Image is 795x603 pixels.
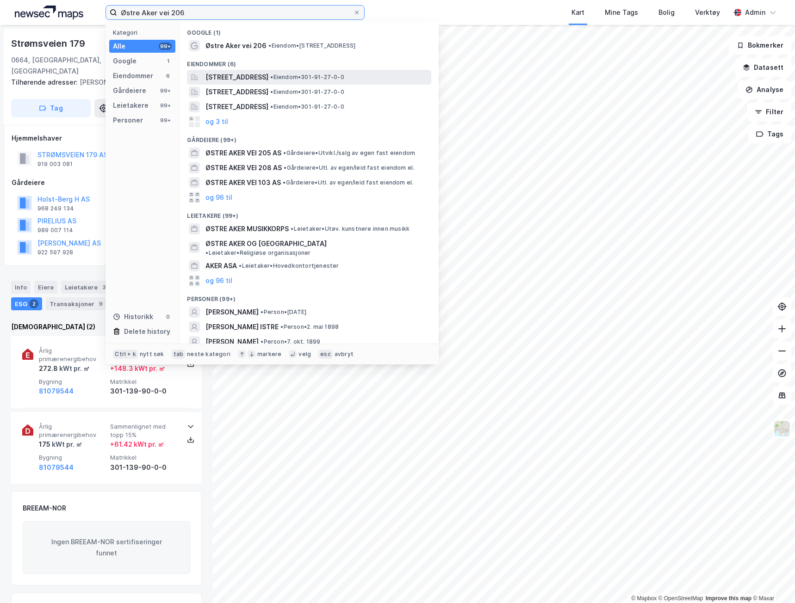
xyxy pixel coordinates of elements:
[180,205,439,222] div: Leietakere (99+)
[39,423,106,439] span: Årlig primærenergibehov
[23,503,66,514] div: BREEAM-NOR
[205,192,232,203] button: og 96 til
[284,164,286,171] span: •
[745,7,765,18] div: Admin
[11,77,194,88] div: [PERSON_NAME] Vei 4
[159,102,172,109] div: 99+
[284,164,414,172] span: Gårdeiere • Utl. av egen/leid fast eiendom el.
[113,55,137,67] div: Google
[159,87,172,94] div: 99+
[12,177,201,188] div: Gårdeiere
[180,288,439,305] div: Personer (99+)
[631,595,657,602] a: Mapbox
[164,57,172,65] div: 1
[113,350,138,359] div: Ctrl + k
[270,74,273,80] span: •
[164,313,172,320] div: 0
[205,177,281,188] span: ØSTRE AKER VEI 103 AS
[99,283,109,292] div: 3
[205,223,289,234] span: ØSTRE AKER MUSIKKORPS
[283,149,415,157] span: Gårdeiere • Utvikl./salg av egen fast eiendom
[61,281,112,294] div: Leietakere
[738,80,791,99] button: Analyse
[117,6,353,19] input: Søk på adresse, matrikkel, gårdeiere, leietakere eller personer
[270,103,344,111] span: Eiendom • 301-91-27-0-0
[39,462,74,473] button: 81079544
[205,116,228,127] button: og 3 til
[571,7,584,18] div: Kart
[187,351,230,358] div: neste kategori
[270,88,273,95] span: •
[180,22,439,38] div: Google (1)
[291,225,410,233] span: Leietaker • Utøv. kunstnere innen musikk
[268,42,271,49] span: •
[37,160,73,168] div: 919 003 081
[261,308,263,315] span: •
[291,225,293,232] span: •
[605,7,638,18] div: Mine Tags
[180,53,439,70] div: Eiendommer (6)
[205,307,259,318] span: [PERSON_NAME]
[239,262,339,270] span: Leietaker • Hovedkontortjenester
[298,351,311,358] div: velg
[257,351,281,358] div: markere
[113,100,149,111] div: Leietakere
[729,36,791,55] button: Bokmerker
[205,275,232,286] button: og 96 til
[270,88,344,96] span: Eiendom • 301-91-27-0-0
[205,321,279,332] span: [PERSON_NAME] ISTRE
[205,86,268,98] span: [STREET_ADDRESS]
[180,129,439,146] div: Gårdeiere (99+)
[335,351,354,358] div: avbryt
[110,462,178,473] div: 301-139-90-0-0
[110,423,178,439] span: Sammenlignet med topp 15%
[11,99,91,117] button: Tag
[113,85,146,96] div: Gårdeiere
[46,297,109,310] div: Transaksjoner
[205,238,327,249] span: ØSTRE AKER OG [GEOGRAPHIC_DATA]
[280,323,339,331] span: Person • 2. mai 1898
[270,74,344,81] span: Eiendom • 301-91-27-0-0
[29,299,38,308] div: 2
[58,363,90,374] div: kWt pr. ㎡
[159,117,172,124] div: 99+
[113,115,143,126] div: Personer
[159,43,172,50] div: 99+
[748,125,791,143] button: Tags
[113,311,153,322] div: Historikk
[39,386,74,397] button: 81079544
[735,58,791,77] button: Datasett
[96,299,106,308] div: 9
[37,205,74,212] div: 968 249 134
[113,41,125,52] div: Alle
[34,281,57,294] div: Eiere
[39,347,106,363] span: Årlig primærenergibehov
[270,103,273,110] span: •
[50,439,82,450] div: kWt pr. ㎡
[39,378,106,386] span: Bygning
[205,162,282,173] span: ØSTRE AKER VEI 208 AS
[268,42,355,49] span: Eiendom • [STREET_ADDRESS]
[205,72,268,83] span: [STREET_ADDRESS]
[283,179,413,186] span: Gårdeiere • Utl. av egen/leid fast eiendom el.
[749,559,795,603] div: Kontrollprogram for chat
[39,439,82,450] div: 175
[261,338,320,345] span: Person • 7. okt. 1899
[110,454,178,461] span: Matrikkel
[283,149,286,156] span: •
[15,6,83,19] img: logo.a4113a55bc3d86da70a041830d287a7e.svg
[11,55,130,77] div: 0664, [GEOGRAPHIC_DATA], [GEOGRAPHIC_DATA]
[11,281,31,294] div: Info
[11,36,87,51] div: Strømsveien 179
[124,326,170,337] div: Delete history
[205,260,237,271] span: AKER ASA
[11,297,42,310] div: ESG
[205,40,267,51] span: Østre Aker vei 206
[261,308,306,316] span: Person • [DATE]
[110,386,178,397] div: 301-139-90-0-0
[113,29,175,36] div: Kategori
[205,148,281,159] span: ØSTRE AKER VEI 205 AS
[110,363,165,374] div: + 148.3 kWt pr. ㎡
[747,103,791,121] button: Filter
[11,78,80,86] span: Tilhørende adresser:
